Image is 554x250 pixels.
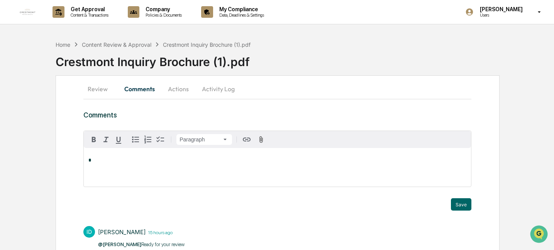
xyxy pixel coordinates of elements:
[474,12,527,18] p: Users
[64,6,112,12] p: Get Approval
[5,109,52,123] a: 🔎Data Lookup
[112,133,125,146] button: Underline
[163,41,251,48] div: Crestmont Inquiry Brochure (1).pdf
[83,80,118,98] button: Review
[53,94,99,108] a: 🗄️Attestations
[8,16,141,29] p: How can we help?
[83,111,471,119] h3: Comments
[98,241,141,247] span: @[PERSON_NAME]
[54,131,93,137] a: Powered byPylon
[161,80,196,98] button: Actions
[8,113,14,119] div: 🔎
[139,6,186,12] p: Company
[82,41,151,48] div: Content Review & Approval
[139,12,186,18] p: Policies & Documents
[254,134,268,145] button: Attach files
[64,97,96,105] span: Attestations
[26,67,98,73] div: We're available if you need us!
[451,198,471,211] button: Save
[529,224,550,245] iframe: Open customer support
[15,97,50,105] span: Preclearance
[64,12,112,18] p: Content & Transactions
[26,59,127,67] div: Start new chat
[56,41,70,48] div: Home
[100,133,112,146] button: Italic
[83,226,95,238] div: ID
[196,80,241,98] button: Activity Log
[213,6,268,12] p: My Compliance
[474,6,527,12] p: [PERSON_NAME]
[176,134,232,145] button: Block type
[19,3,37,21] img: logo
[131,61,141,71] button: Start new chat
[146,229,173,235] time: Monday, September 22, 2025 at 6:36:48 PM CDT
[88,133,100,146] button: Bold
[118,80,161,98] button: Comments
[213,12,268,18] p: Data, Deadlines & Settings
[8,59,22,73] img: 1746055101610-c473b297-6a78-478c-a979-82029cc54cd1
[98,228,146,236] div: [PERSON_NAME]
[98,241,185,248] p: Ready for your review​
[56,98,62,104] div: 🗄️
[8,98,14,104] div: 🖐️
[15,112,49,120] span: Data Lookup
[83,80,471,98] div: secondary tabs example
[5,94,53,108] a: 🖐️Preclearance
[77,131,93,137] span: Pylon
